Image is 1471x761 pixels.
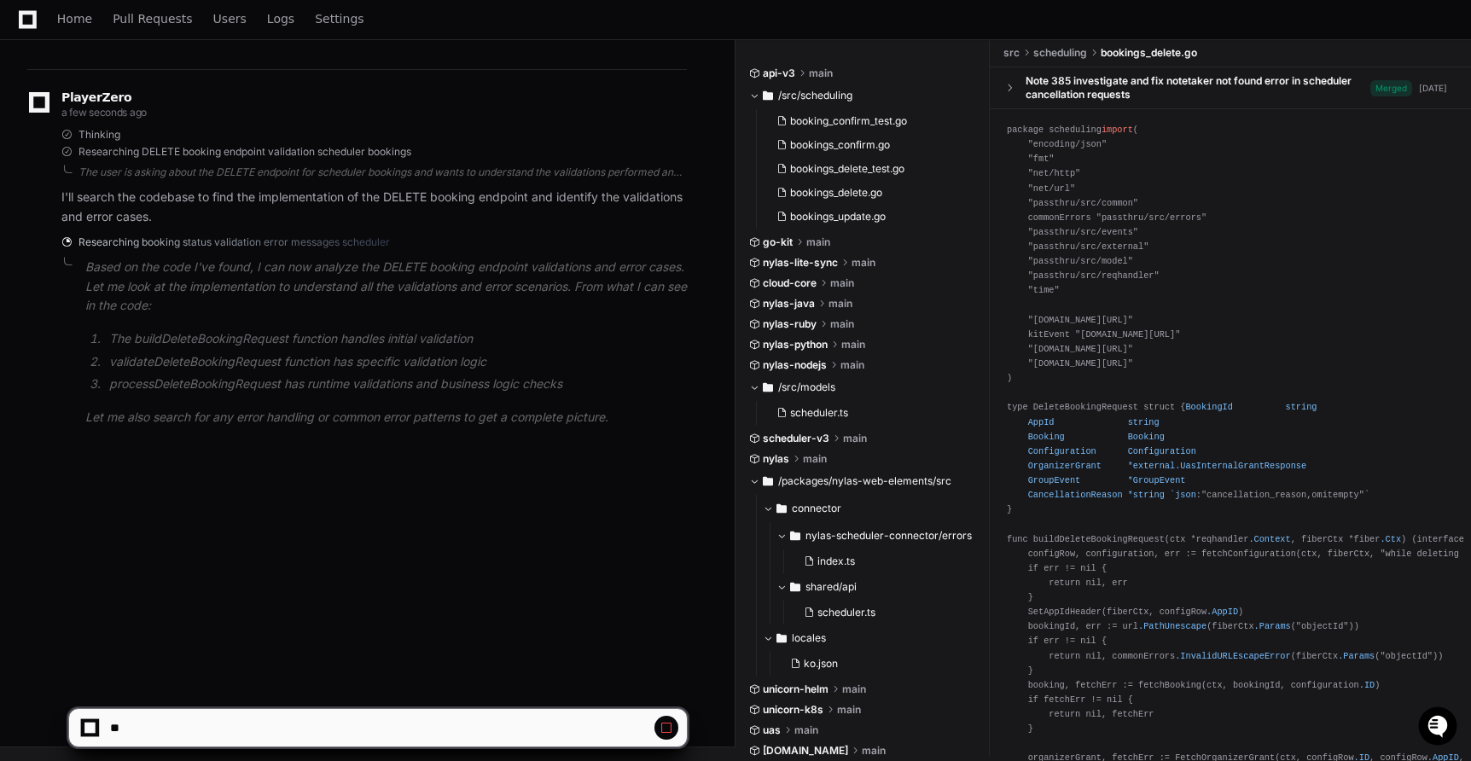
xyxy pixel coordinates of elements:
[61,92,131,102] span: PlayerZero
[1033,46,1087,60] span: scheduling
[763,256,838,270] span: nylas-lite-sync
[806,235,830,249] span: main
[763,276,817,290] span: cloud-core
[790,406,848,420] span: scheduler.ts
[1007,402,1317,500] span: BookingId string AppId string Booking Booking Configuration Configuration OrganizerGrant *externa...
[763,358,827,372] span: nylas-nodejs
[770,133,967,157] button: bookings_confirm.go
[840,358,864,372] span: main
[763,471,773,491] svg: Directory
[770,181,967,205] button: bookings_delete.go
[790,577,800,597] svg: Directory
[315,14,363,24] span: Settings
[104,375,687,394] li: processDeleteBookingRequest has runtime validations and business logic checks
[770,109,967,133] button: booking_confirm_test.go
[267,14,294,24] span: Logs
[797,601,967,624] button: scheduler.ts
[1003,46,1020,60] span: src
[805,580,857,594] span: shared/api
[749,468,977,495] button: /packages/nylas-web-elements/src
[776,628,787,648] svg: Directory
[58,144,216,158] div: We're available if you need us!
[85,408,687,427] p: Let me also search for any error handling or common error patterns to get a complete picture.
[770,205,967,229] button: bookings_update.go
[1101,46,1197,60] span: bookings_delete.go
[829,297,852,311] span: main
[763,67,795,80] span: api-v3
[776,498,787,519] svg: Directory
[58,127,280,144] div: Start new chat
[17,17,51,51] img: PlayerZero
[1338,651,1375,661] span: .Params
[792,631,826,645] span: locales
[763,495,977,522] button: connector
[213,14,247,24] span: Users
[778,89,852,102] span: /src/scheduling
[749,374,977,401] button: /src/models
[778,380,835,394] span: /src/models
[1380,534,1401,544] span: .Ctx
[790,162,904,176] span: bookings_delete_test.go
[763,338,828,351] span: nylas-python
[17,127,48,158] img: 1736555170064-99ba0984-63c1-480f-8ee9-699278ef63ed
[57,14,92,24] span: Home
[763,377,773,398] svg: Directory
[803,452,827,466] span: main
[763,452,789,466] span: nylas
[852,256,875,270] span: main
[1102,125,1133,135] span: import
[120,178,206,192] a: Powered byPylon
[61,188,687,227] p: I'll search the codebase to find the implementation of the DELETE booking endpoint and identify t...
[61,106,147,119] span: a few seconds ago
[830,276,854,290] span: main
[17,68,311,96] div: Welcome
[1416,705,1462,751] iframe: Open customer support
[290,132,311,153] button: Start new chat
[792,502,841,515] span: connector
[763,432,829,445] span: scheduler-v3
[749,82,977,109] button: /src/scheduling
[817,555,855,568] span: index.ts
[841,338,865,351] span: main
[797,549,967,573] button: index.ts
[843,432,867,445] span: main
[776,573,977,601] button: shared/api
[763,297,815,311] span: nylas-java
[805,529,972,543] span: nylas-scheduler-connector/errors
[763,624,977,652] button: locales
[763,317,817,331] span: nylas-ruby
[778,474,951,488] span: /packages/nylas-web-elements/src
[790,138,890,152] span: bookings_confirm.go
[804,657,838,671] span: ko.json
[817,606,875,619] span: scheduler.ts
[104,352,687,372] li: validateDeleteBookingRequest function has specific validation logic
[1248,534,1290,544] span: .Context
[809,67,833,80] span: main
[790,114,907,128] span: booking_confirm_test.go
[78,128,120,142] span: Thinking
[763,235,793,249] span: go-kit
[763,85,773,106] svg: Directory
[1370,80,1412,96] span: Merged
[1138,621,1206,631] span: .PathUnescape
[113,14,192,24] span: Pull Requests
[1206,607,1238,617] span: .AppID
[78,145,411,159] span: Researching DELETE booking endpoint validation scheduler bookings
[770,401,967,425] button: scheduler.ts
[783,652,967,676] button: ko.json
[78,166,687,179] div: The user is asking about the DELETE endpoint for scheduler bookings and wants to understand the v...
[770,157,967,181] button: bookings_delete_test.go
[790,526,800,546] svg: Directory
[1175,651,1291,661] span: .InvalidURLEscapeError
[1419,82,1447,95] div: [DATE]
[85,258,687,316] p: Based on the code I've found, I can now analyze the DELETE booking endpoint validations and error...
[78,235,390,249] span: Researching booking status validation error messages scheduler
[790,210,886,224] span: bookings_update.go
[790,186,882,200] span: bookings_delete.go
[830,317,854,331] span: main
[170,179,206,192] span: Pylon
[1026,74,1370,102] div: Note 385 investigate and fix notetaker not found error in scheduler cancellation requests
[776,522,977,549] button: nylas-scheduler-connector/errors
[1254,621,1291,631] span: .Params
